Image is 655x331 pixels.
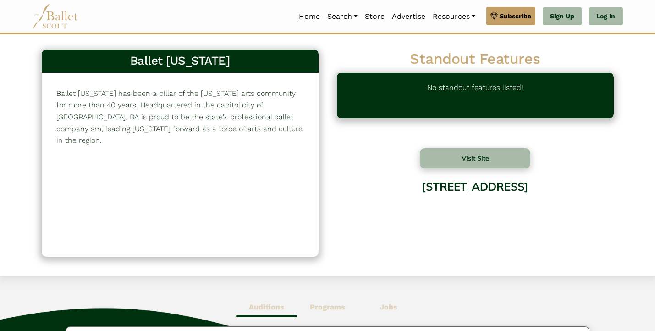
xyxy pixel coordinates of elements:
[337,50,614,69] h2: Standout Features
[49,53,311,69] h3: Ballet [US_STATE]
[388,7,429,26] a: Advertise
[543,7,582,26] a: Sign Up
[249,303,284,311] b: Auditions
[427,82,523,109] p: No standout features listed!
[490,11,498,21] img: gem.svg
[310,303,345,311] b: Programs
[324,7,361,26] a: Search
[337,173,614,247] div: [STREET_ADDRESS]
[486,7,535,25] a: Subscribe
[429,7,479,26] a: Resources
[589,7,622,26] a: Log In
[56,88,304,146] p: Ballet [US_STATE] has been a pillar of the [US_STATE] arts community for more than 40 years. Head...
[500,11,531,21] span: Subscribe
[380,303,397,311] b: Jobs
[295,7,324,26] a: Home
[361,7,388,26] a: Store
[420,148,531,168] button: Visit Site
